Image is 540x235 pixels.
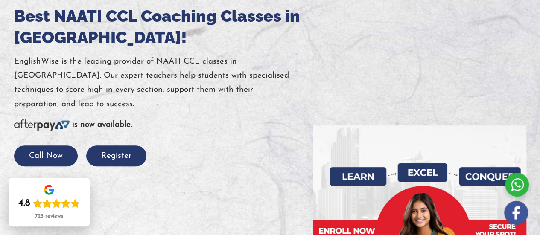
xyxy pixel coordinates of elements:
div: 4.8 [18,197,30,209]
div: Rating: 4.8 out of 5 [18,197,80,209]
img: Afterpay-Logo [14,119,70,131]
a: Call Now [14,152,78,160]
b: is now available. [72,121,132,129]
img: white-facebook.png [504,201,528,225]
div: 723 reviews [35,213,63,220]
a: Register [86,152,146,160]
p: EnglishWise is the leading provider of NAATI CCL classes in [GEOGRAPHIC_DATA]. Our expert teacher... [14,55,313,111]
button: Register [86,145,146,166]
button: Call Now [14,145,78,166]
h1: Best NAATI CCL Coaching Classes in [GEOGRAPHIC_DATA]! [14,6,313,48]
